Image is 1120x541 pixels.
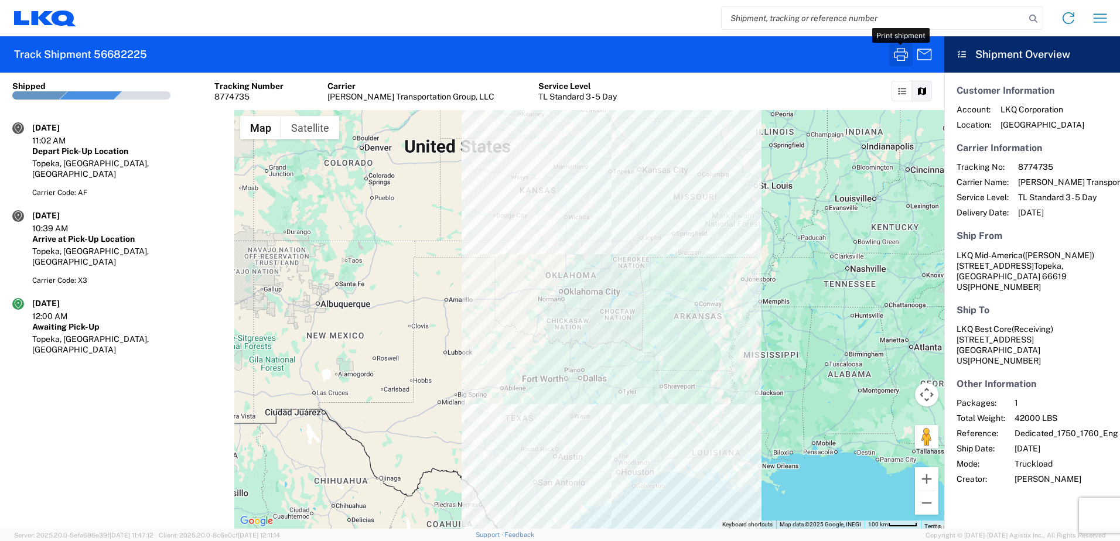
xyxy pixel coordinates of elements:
[32,246,222,267] div: Topeka, [GEOGRAPHIC_DATA], [GEOGRAPHIC_DATA]
[957,378,1108,389] h5: Other Information
[538,91,617,102] div: TL Standard 3 - 5 Day
[944,36,1120,73] header: Shipment Overview
[957,251,1023,260] span: LKQ Mid-America
[504,531,534,538] a: Feedback
[1001,104,1084,115] span: LKQ Corporation
[865,521,921,529] button: Map Scale: 100 km per 46 pixels
[32,334,222,355] div: Topeka, [GEOGRAPHIC_DATA], [GEOGRAPHIC_DATA]
[32,234,222,244] div: Arrive at Pick-Up Location
[957,162,1009,172] span: Tracking No:
[957,304,1108,316] h5: Ship To
[915,491,938,515] button: Zoom out
[915,383,938,406] button: Map camera controls
[32,311,91,321] div: 12:00 AM
[1001,119,1084,130] span: [GEOGRAPHIC_DATA]
[240,116,281,139] button: Show street map
[32,122,91,133] div: [DATE]
[1023,251,1094,260] span: ([PERSON_NAME])
[238,532,280,539] span: [DATE] 12:11:14
[237,513,276,529] a: Open this area in Google Maps (opens a new window)
[957,142,1108,153] h5: Carrier Information
[968,282,1041,292] span: [PHONE_NUMBER]
[32,187,222,198] div: Carrier Code: AF
[957,119,991,130] span: Location:
[32,298,91,309] div: [DATE]
[780,521,861,528] span: Map data ©2025 Google, INEGI
[327,91,494,102] div: [PERSON_NAME] Transportation Group, LLC
[968,356,1041,365] span: [PHONE_NUMBER]
[957,85,1108,96] h5: Customer Information
[722,521,773,529] button: Keyboard shortcuts
[926,530,1106,540] span: Copyright © [DATE]-[DATE] Agistix Inc., All Rights Reserved
[32,321,222,332] div: Awaiting Pick-Up
[214,91,284,102] div: 8774735
[957,261,1034,270] span: [STREET_ADDRESS]
[722,7,1025,29] input: Shipment, tracking or reference number
[957,104,991,115] span: Account:
[32,275,222,286] div: Carrier Code: X3
[14,47,147,61] h2: Track Shipment 56682225
[957,413,1005,423] span: Total Weight:
[538,81,617,91] div: Service Level
[868,521,888,528] span: 100 km
[957,177,1009,187] span: Carrier Name:
[237,513,276,529] img: Google
[957,324,1053,344] span: LKQ Best Core [STREET_ADDRESS]
[957,398,1005,408] span: Packages:
[957,192,1009,203] span: Service Level:
[915,425,938,448] button: Drag Pegman onto the map to open Street View
[957,443,1005,454] span: Ship Date:
[957,207,1009,218] span: Delivery Date:
[957,474,1005,484] span: Creator:
[32,158,222,179] div: Topeka, [GEOGRAPHIC_DATA], [GEOGRAPHIC_DATA]
[1012,324,1053,334] span: (Receiving)
[110,532,153,539] span: [DATE] 11:47:12
[214,81,284,91] div: Tracking Number
[957,428,1005,439] span: Reference:
[32,146,222,156] div: Depart Pick-Up Location
[32,135,91,146] div: 11:02 AM
[915,467,938,491] button: Zoom in
[32,210,91,221] div: [DATE]
[12,81,46,91] div: Shipped
[957,458,1005,469] span: Mode:
[957,250,1108,292] address: Topeka, [GEOGRAPHIC_DATA] 66619 US
[32,223,91,234] div: 10:39 AM
[159,532,280,539] span: Client: 2025.20.0-8c6e0cf
[957,324,1108,366] address: [GEOGRAPHIC_DATA] US
[327,81,494,91] div: Carrier
[476,531,505,538] a: Support
[957,230,1108,241] h5: Ship From
[14,532,153,539] span: Server: 2025.20.0-5efa686e39f
[924,523,941,529] a: Terms
[281,116,339,139] button: Show satellite imagery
